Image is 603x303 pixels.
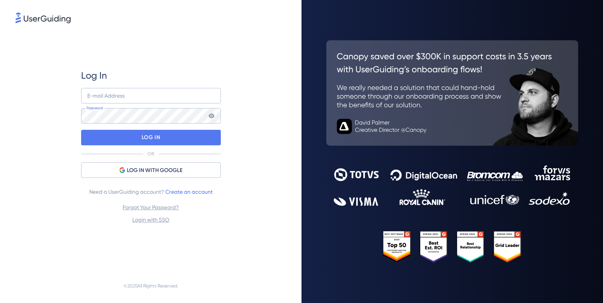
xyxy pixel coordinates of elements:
img: 26c0aa7c25a843aed4baddd2b5e0fa68.svg [326,40,578,145]
span: Log In [81,69,107,82]
a: Forgot Your Password? [123,204,179,210]
input: example@company.com [81,88,221,103]
img: 8faab4ba6bc7696a72372aa768b0286c.svg [16,12,71,23]
p: OR [147,151,154,157]
span: © 2025 All Rights Reserved. [123,281,178,291]
a: Login with SSO [132,217,169,223]
img: 25303e33045975176eb484905ab012ff.svg [383,231,522,263]
img: 9302ce2ac39453076f5bc0f2f2ca889b.svg [334,165,570,206]
p: LOG IN [142,131,160,144]
a: Create an account [165,189,213,195]
span: LOG IN WITH GOOGLE [127,166,182,175]
span: Need a UserGuiding account? [89,187,213,196]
